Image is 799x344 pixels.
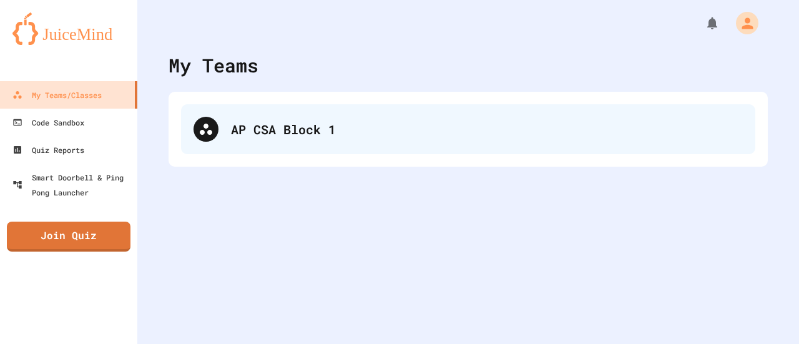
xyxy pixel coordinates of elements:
div: AP CSA Block 1 [181,104,755,154]
div: Code Sandbox [12,115,84,130]
div: AP CSA Block 1 [231,120,743,139]
div: My Notifications [682,12,723,34]
div: My Account [723,9,762,37]
div: My Teams/Classes [12,87,102,102]
a: Join Quiz [7,222,130,252]
div: Smart Doorbell & Ping Pong Launcher [12,170,132,200]
div: Quiz Reports [12,142,84,157]
img: logo-orange.svg [12,12,125,45]
div: My Teams [169,51,258,79]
